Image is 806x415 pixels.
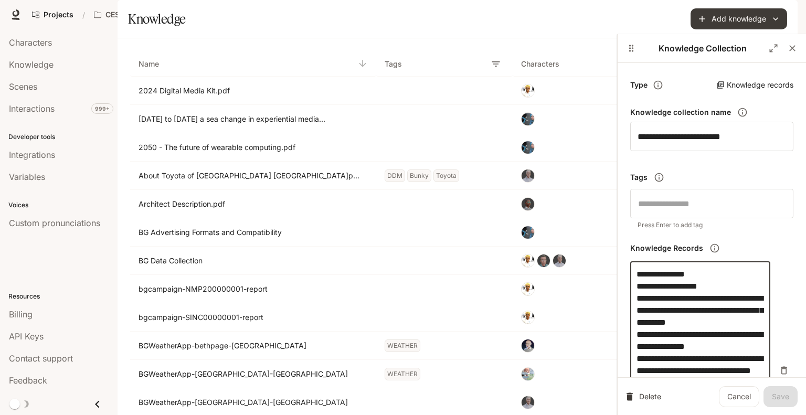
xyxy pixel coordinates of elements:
[521,112,535,126] div: Nemepa
[410,172,429,180] p: Bunky
[433,169,461,182] span: Toyota
[626,386,662,407] button: Delete Knowledge
[630,80,648,90] h6: Type
[521,197,535,211] div: Charles
[139,114,359,124] p: 2030 to 2050 a sea change in experiential media...
[387,370,418,378] p: WEATHER
[521,367,535,381] div: Bob - Auto Direct
[139,397,359,408] p: BGWeatherApp-bristol-tn
[522,396,534,409] img: 04e1b62a-d007-41d0-951f-265834080de5-1024.webp
[537,254,550,268] div: Gerard
[139,57,159,71] p: Name
[78,9,89,20] div: /
[487,56,504,72] button: Filter
[105,10,156,19] p: CES AI Demos
[139,199,359,209] p: Architect Description.pdf
[641,42,764,55] p: Knowledge Collection
[522,198,534,210] img: e55d9768-a184-45e2-8106-44f1e720599c-1024.webp
[139,142,359,153] p: 2050 - The future of wearable computing.pdf
[553,254,566,268] div: Bunky
[638,220,786,230] p: Press Enter to add tag
[521,339,535,353] div: Weston Grant
[139,284,359,294] p: bgcampaign-NMP200000001-report
[630,172,648,183] h6: Tags
[630,243,703,253] h6: Knowledge Records
[139,256,359,266] p: BG Data Collection
[727,80,793,90] p: Knowledge records
[128,8,186,29] h1: Knowledge
[719,386,759,407] a: Cancel
[89,4,173,25] button: All workspaces
[139,369,359,379] p: BGWeatherApp-beverly-nj
[522,283,534,295] img: d5d5db0d-a2fa-46e2-b6d2-d9f68c36d55d-1024.webp
[436,172,457,180] p: Toyota
[522,113,534,125] img: 27be7aee-afaa-453e-9f37-05de47ccb9b4-1024.webp
[622,39,641,58] button: Drag to resize
[44,10,73,19] span: Projects
[522,339,534,352] img: f4f49382-af70-4261-8130-3b1d7cf92e50-1024.webp
[522,311,534,324] img: d5d5db0d-a2fa-46e2-b6d2-d9f68c36d55d-1024.webp
[407,169,433,182] span: Bunky
[387,342,418,350] p: WEATHER
[521,84,535,98] div: Tomas
[630,107,731,118] h6: Knowledge collection name
[522,226,534,239] img: 27be7aee-afaa-453e-9f37-05de47ccb9b4-1024.webp
[691,8,787,29] button: Add knowledge
[521,396,535,409] div: Bunky
[521,254,535,268] div: Grayson
[522,368,534,380] img: 86d3873f-4660-43df-83d1-33a705d5a5cb-1024.webp
[521,282,535,296] div: Grayson
[521,141,535,154] div: Nemepa
[387,172,402,180] p: DDM
[27,4,78,25] a: Go to projects
[385,368,422,380] span: WEATHER
[522,84,534,97] img: d5d5db0d-a2fa-46e2-b6d2-d9f68c36d55d-1024.webp
[385,339,422,352] span: WEATHER
[139,312,359,323] p: bgcampaign-SINC00000001-report
[521,169,535,183] div: Bunky
[521,226,535,239] div: Nemepa
[537,254,550,267] img: f949a402-93e4-4e32-b874-36a503c09a38-1024.webp
[385,169,407,182] span: DDM
[522,141,534,154] img: 27be7aee-afaa-453e-9f37-05de47ccb9b4-1024.webp
[139,227,359,238] p: BG Advertising Formats and Compatibility
[521,57,559,71] p: Characters
[553,254,566,267] img: 04e1b62a-d007-41d0-951f-265834080de5-1024.webp
[139,86,359,96] p: 2024 Digital Media Kit.pdf
[139,340,359,351] p: BGWeatherApp-bethpage-ny
[522,169,534,182] img: 04e1b62a-d007-41d0-951f-265834080de5-1024.webp
[139,171,359,181] p: About Toyota of Bristol TN.pdf
[385,57,402,71] p: Tags
[521,311,535,324] div: Tomas
[522,254,534,267] img: d5d5db0d-a2fa-46e2-b6d2-d9f68c36d55d-1024.webp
